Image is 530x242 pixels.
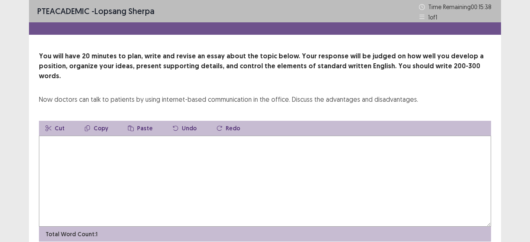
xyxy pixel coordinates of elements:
[39,51,491,81] p: You will have 20 minutes to plan, write and revise an essay about the topic below. Your response ...
[78,121,115,136] button: Copy
[166,121,203,136] button: Undo
[121,121,159,136] button: Paste
[46,230,98,239] p: Total Word Count: 1
[428,2,493,11] p: Time Remaining 00 : 15 : 38
[39,121,71,136] button: Cut
[37,6,89,16] span: PTE academic
[210,121,247,136] button: Redo
[428,13,437,22] p: 1 of 1
[37,5,154,17] p: - lopsang sherpa
[39,94,418,104] div: Now doctors can talk to patients by using internet-based communication in the office. Discuss the...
